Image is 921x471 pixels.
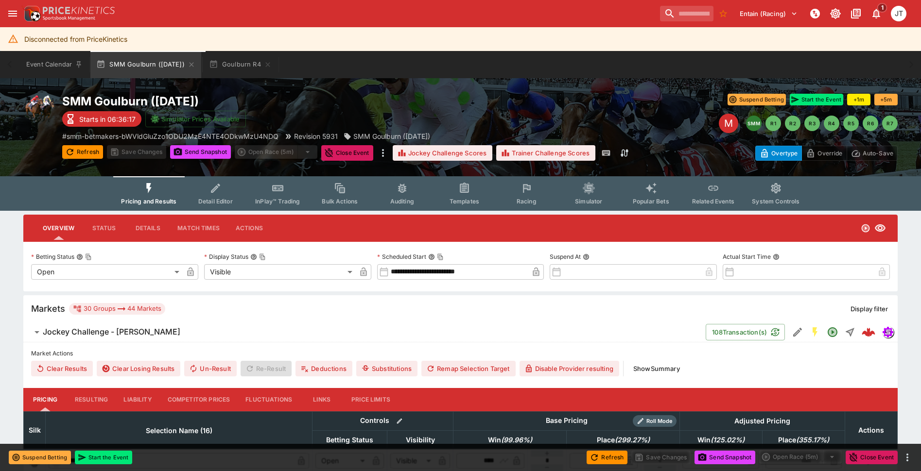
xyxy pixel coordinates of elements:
svg: Open [827,326,838,338]
button: R4 [824,116,839,131]
div: Visible [204,264,356,280]
button: Pricing [23,388,67,411]
button: Refresh [62,145,103,159]
button: R2 [785,116,800,131]
em: ( 125.02 %) [711,434,745,446]
button: Start the Event [75,451,132,464]
button: SGM Enabled [806,323,824,341]
button: Select Tenant [734,6,803,21]
button: +1m [847,94,870,105]
div: Start From [755,146,898,161]
div: Disconnected from PriceKinetics [24,30,127,48]
div: split button [235,145,317,159]
nav: pagination navigation [746,116,898,131]
button: Price Limits [344,388,398,411]
div: Base Pricing [542,415,591,427]
p: Overtype [771,148,798,158]
span: Templates [450,198,479,205]
button: Deductions [295,361,352,376]
button: Start the Event [790,94,843,105]
button: ShowSummary [627,361,686,376]
img: Sportsbook Management [43,16,95,20]
div: Event type filters [113,176,807,211]
button: Close Event [321,145,373,161]
h6: Jockey Challenge - [PERSON_NAME] [43,327,180,337]
button: Override [801,146,847,161]
button: Links [300,388,344,411]
button: Un-Result [184,361,236,376]
button: Jockey Challenge - [PERSON_NAME] [23,322,706,342]
th: Actions [845,411,897,449]
button: Event Calendar [20,51,88,78]
button: Goulburn R4 [203,51,278,78]
button: NOT Connected to PK [806,5,824,22]
button: Overtype [755,146,802,161]
svg: Visible [874,222,886,234]
button: Overview [35,217,82,240]
button: open drawer [4,5,21,22]
button: Jockey Challenge Scores [393,145,493,161]
div: simulator [882,326,894,338]
button: Liability [116,388,159,411]
span: Betting Status [315,434,384,446]
span: Visibility [395,434,446,446]
span: Auditing [390,198,414,205]
div: split button [759,450,842,464]
svg: Open [861,223,870,233]
th: Controls [313,411,453,430]
img: PriceKinetics [43,7,115,14]
em: ( 299.27 %) [615,434,650,446]
a: 4fd67c62-dc4b-4148-938f-61cc6c71b07a [859,322,878,342]
button: Competitor Prices [160,388,238,411]
button: Clear Losing Results [97,361,180,376]
span: Related Events [692,198,734,205]
th: Silk [24,411,46,449]
button: R3 [804,116,820,131]
span: Place(355.17%) [767,434,840,446]
button: Actual Start Time [773,253,780,260]
h5: Markets [31,303,65,314]
input: search [660,6,713,21]
button: Toggle light/dark mode [827,5,844,22]
button: Status [82,217,126,240]
button: R1 [765,116,781,131]
div: 30 Groups 44 Markets [73,303,161,315]
p: Auto-Save [863,148,893,158]
button: more [902,452,913,463]
p: Actual Start Time [723,252,771,261]
span: Racing [517,198,537,205]
div: Show/hide Price Roll mode configuration. [633,415,677,427]
span: Detail Editor [198,198,233,205]
button: Simulator Prices Available [145,111,246,127]
button: Bulk edit [393,415,406,427]
span: Simulator [575,198,602,205]
span: Win(99.96%) [477,434,543,446]
p: Display Status [204,252,248,261]
div: Open [31,264,183,280]
button: Trainer Challenge Scores [496,145,595,161]
span: Selection Name (16) [135,425,223,437]
button: Copy To Clipboard [259,253,266,260]
span: InPlay™ Trading [255,198,300,205]
button: Notifications [868,5,885,22]
button: Clear Results [31,361,93,376]
button: Josh Tanner [888,3,909,24]
label: Market Actions [31,346,890,361]
button: Copy To Clipboard [85,253,92,260]
button: Straight [841,323,859,341]
button: R5 [843,116,859,131]
div: SMM Goulburn (25/09/25) [344,131,430,141]
button: Suspend Betting [728,94,786,105]
button: Copy To Clipboard [437,253,444,260]
span: System Controls [752,198,799,205]
button: Suspend Betting [9,451,71,464]
p: Scheduled Start [377,252,426,261]
p: Betting Status [31,252,74,261]
button: SMM Goulburn ([DATE]) [90,51,201,78]
button: +5m [874,94,898,105]
button: more [377,145,389,161]
span: Popular Bets [633,198,669,205]
p: Revision 5931 [294,131,338,141]
button: Betting StatusCopy To Clipboard [76,253,83,260]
